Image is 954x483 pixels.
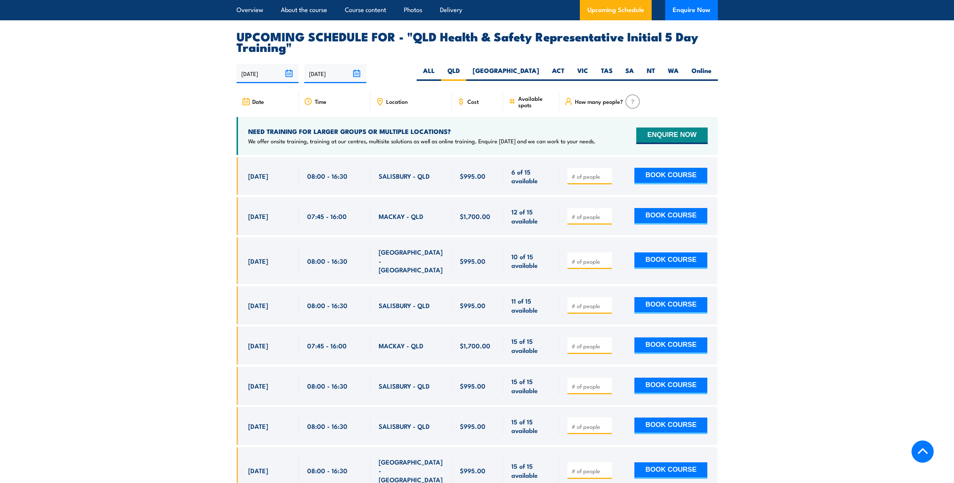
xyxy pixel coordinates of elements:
[571,66,595,81] label: VIC
[379,248,443,274] span: [GEOGRAPHIC_DATA] - [GEOGRAPHIC_DATA]
[518,95,554,108] span: Available spots
[572,173,609,180] input: # of people
[511,296,551,314] span: 11 of 15 available
[460,381,485,390] span: $995.00
[386,98,408,105] span: Location
[248,172,268,180] span: [DATE]
[307,172,347,180] span: 08:00 - 16:30
[248,212,268,220] span: [DATE]
[595,66,619,81] label: TAS
[307,212,347,220] span: 07:45 - 16:00
[466,66,546,81] label: [GEOGRAPHIC_DATA]
[248,301,268,310] span: [DATE]
[634,418,707,434] button: BOOK COURSE
[460,212,490,220] span: $1,700.00
[441,66,466,81] label: QLD
[572,258,609,265] input: # of people
[248,466,268,475] span: [DATE]
[460,466,485,475] span: $995.00
[634,462,707,479] button: BOOK COURSE
[248,381,268,390] span: [DATE]
[379,172,430,180] span: SALISBURY - QLD
[460,301,485,310] span: $995.00
[304,64,366,83] input: To date
[572,302,609,310] input: # of people
[575,98,623,105] span: How many people?
[572,423,609,430] input: # of people
[248,341,268,350] span: [DATE]
[379,381,430,390] span: SALISBURY - QLD
[634,208,707,225] button: BOOK COURSE
[237,31,718,52] h2: UPCOMING SCHEDULE FOR - "QLD Health & Safety Representative Initial 5 Day Training"
[248,127,596,135] h4: NEED TRAINING FOR LARGER GROUPS OR MULTIPLE LOCATIONS?
[640,66,661,81] label: NT
[634,252,707,269] button: BOOK COURSE
[379,422,430,430] span: SALISBURY - QLD
[248,137,596,145] p: We offer onsite training, training at our centres, multisite solutions as well as online training...
[661,66,685,81] label: WA
[307,257,347,265] span: 08:00 - 16:30
[307,422,347,430] span: 08:00 - 16:30
[619,66,640,81] label: SA
[572,467,609,475] input: # of people
[252,98,264,105] span: Date
[511,462,551,479] span: 15 of 15 available
[572,213,609,220] input: # of people
[511,377,551,395] span: 15 of 15 available
[636,128,707,144] button: ENQUIRE NOW
[460,341,490,350] span: $1,700.00
[572,342,609,350] input: # of people
[685,66,718,81] label: Online
[467,98,479,105] span: Cost
[634,378,707,394] button: BOOK COURSE
[634,168,707,184] button: BOOK COURSE
[572,383,609,390] input: # of people
[511,207,551,225] span: 12 of 15 available
[511,337,551,354] span: 15 of 15 available
[634,297,707,314] button: BOOK COURSE
[460,422,485,430] span: $995.00
[379,301,430,310] span: SALISBURY - QLD
[379,341,423,350] span: MACKAY - QLD
[248,257,268,265] span: [DATE]
[237,64,299,83] input: From date
[307,466,347,475] span: 08:00 - 16:30
[417,66,441,81] label: ALL
[307,341,347,350] span: 07:45 - 16:00
[307,301,347,310] span: 08:00 - 16:30
[460,257,485,265] span: $995.00
[634,337,707,354] button: BOOK COURSE
[315,98,326,105] span: Time
[460,172,485,180] span: $995.00
[248,422,268,430] span: [DATE]
[379,212,423,220] span: MACKAY - QLD
[307,381,347,390] span: 08:00 - 16:30
[511,417,551,435] span: 15 of 15 available
[511,252,551,270] span: 10 of 15 available
[546,66,571,81] label: ACT
[511,167,551,185] span: 6 of 15 available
